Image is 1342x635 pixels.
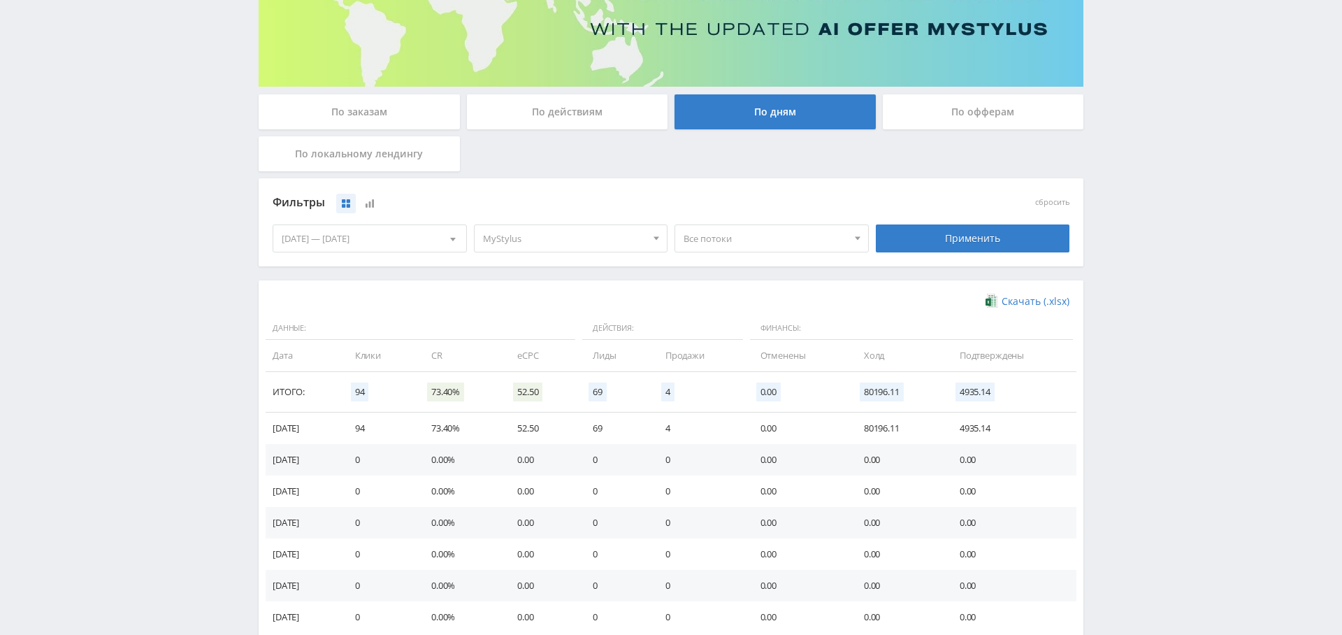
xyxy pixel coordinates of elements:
[341,538,417,570] td: 0
[746,601,850,633] td: 0.00
[503,340,579,371] td: eCPC
[850,601,946,633] td: 0.00
[341,507,417,538] td: 0
[850,413,946,444] td: 80196.11
[579,476,651,507] td: 0
[266,444,341,476] td: [DATE]
[651,507,746,538] td: 0
[746,507,850,538] td: 0.00
[266,372,341,413] td: Итого:
[467,94,668,129] div: По действиям
[850,444,946,476] td: 0.00
[850,538,946,570] td: 0.00
[259,94,460,129] div: По заказам
[746,444,850,476] td: 0.00
[273,225,466,252] div: [DATE] — [DATE]
[266,538,341,570] td: [DATE]
[503,444,579,476] td: 0.00
[1002,296,1069,307] span: Скачать (.xlsx)
[746,340,850,371] td: Отменены
[427,383,464,401] span: 73.40%
[651,340,746,371] td: Продажи
[351,383,369,401] span: 94
[266,413,341,444] td: [DATE]
[746,476,850,507] td: 0.00
[955,383,995,401] span: 4935.14
[651,538,746,570] td: 0
[579,570,651,601] td: 0
[266,507,341,538] td: [DATE]
[503,476,579,507] td: 0.00
[756,383,781,401] span: 0.00
[850,570,946,601] td: 0.00
[341,476,417,507] td: 0
[876,224,1070,252] div: Применить
[946,507,1076,538] td: 0.00
[986,294,997,308] img: xlsx
[417,476,503,507] td: 0.00%
[273,192,869,213] div: Фильтры
[483,225,647,252] span: MyStylus
[579,413,651,444] td: 69
[417,601,503,633] td: 0.00%
[266,570,341,601] td: [DATE]
[946,340,1076,371] td: Подтверждены
[946,476,1076,507] td: 0.00
[579,340,651,371] td: Лиды
[946,413,1076,444] td: 4935.14
[651,413,746,444] td: 4
[661,383,674,401] span: 4
[746,570,850,601] td: 0.00
[266,317,575,341] span: Данные:
[266,476,341,507] td: [DATE]
[341,413,417,444] td: 94
[651,570,746,601] td: 0
[746,538,850,570] td: 0.00
[1035,198,1069,207] button: сбросить
[341,601,417,633] td: 0
[582,317,743,341] span: Действия:
[417,444,503,476] td: 0.00%
[946,570,1076,601] td: 0.00
[946,444,1076,476] td: 0.00
[860,383,904,401] span: 80196.11
[417,413,503,444] td: 73.40%
[503,570,579,601] td: 0.00
[513,383,542,401] span: 52.50
[503,413,579,444] td: 52.50
[946,538,1076,570] td: 0.00
[579,601,651,633] td: 0
[946,601,1076,633] td: 0.00
[341,444,417,476] td: 0
[579,507,651,538] td: 0
[579,444,651,476] td: 0
[750,317,1073,341] span: Финансы:
[417,570,503,601] td: 0.00%
[986,294,1069,308] a: Скачать (.xlsx)
[341,340,417,371] td: Клики
[746,413,850,444] td: 0.00
[651,444,746,476] td: 0
[503,538,579,570] td: 0.00
[579,538,651,570] td: 0
[266,340,341,371] td: Дата
[417,507,503,538] td: 0.00%
[259,136,460,171] div: По локальному лендингу
[883,94,1084,129] div: По офферам
[850,476,946,507] td: 0.00
[651,476,746,507] td: 0
[266,601,341,633] td: [DATE]
[503,601,579,633] td: 0.00
[684,225,847,252] span: Все потоки
[850,340,946,371] td: Холд
[850,507,946,538] td: 0.00
[417,538,503,570] td: 0.00%
[674,94,876,129] div: По дням
[503,507,579,538] td: 0.00
[417,340,503,371] td: CR
[341,570,417,601] td: 0
[589,383,607,401] span: 69
[651,601,746,633] td: 0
